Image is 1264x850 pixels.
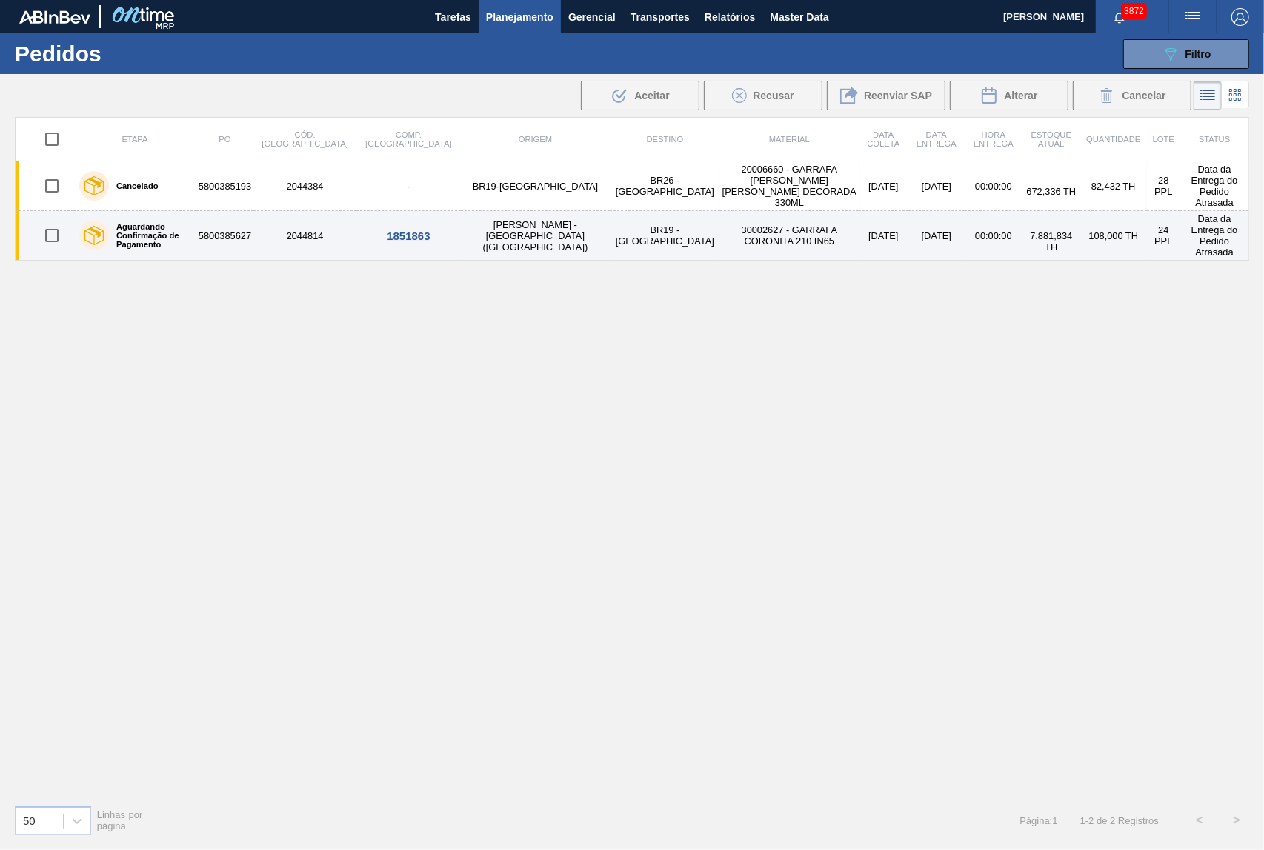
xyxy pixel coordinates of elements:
[519,135,552,144] span: Origem
[720,161,859,211] td: 20006660 - GARRAFA [PERSON_NAME] [PERSON_NAME] DECORADA 330ML
[610,161,719,211] td: BR26 - [GEOGRAPHIC_DATA]
[253,211,356,261] td: 2044814
[219,135,230,144] span: PO
[15,45,232,62] h1: Pedidos
[908,211,965,261] td: [DATE]
[435,8,471,26] span: Tarefas
[1073,81,1191,110] div: Cancelar Pedidos em Massa
[1123,39,1249,69] button: Filtro
[581,81,699,110] div: Aceitar
[253,161,356,211] td: 2044384
[859,161,908,211] td: [DATE]
[1222,81,1249,110] div: Visão em Cards
[704,81,822,110] div: Recusar
[1122,90,1165,101] span: Cancelar
[1073,81,1191,110] button: Cancelar
[109,181,159,190] label: Cancelado
[461,211,611,261] td: [PERSON_NAME] - [GEOGRAPHIC_DATA] ([GEOGRAPHIC_DATA])
[16,211,1249,261] a: Aguardando Confirmação de Pagamento58003856272044814[PERSON_NAME] - [GEOGRAPHIC_DATA] ([GEOGRAPHI...
[19,10,90,24] img: TNhmsLtSVTkK8tSr43FrP2fwEKptu5GPRR3wAAAABJRU5ErkJggg==
[908,161,965,211] td: [DATE]
[859,211,908,261] td: [DATE]
[1027,186,1077,197] span: 672,336 TH
[1031,130,1072,148] span: Estoque atual
[720,211,859,261] td: 30002627 - GARRAFA CORONITA 210 IN65
[1180,161,1248,211] td: Data da Entrega do Pedido Atrasada
[965,211,1022,261] td: 00:00:00
[1199,135,1230,144] span: Status
[864,90,932,101] span: Reenviar SAP
[974,130,1014,148] span: Hora Entrega
[365,130,451,148] span: Comp. [GEOGRAPHIC_DATA]
[1153,135,1174,144] span: Lote
[634,90,669,101] span: Aceitar
[109,222,190,249] label: Aguardando Confirmação de Pagamento
[1231,8,1249,26] img: Logout
[1147,211,1181,261] td: 24 PPL
[1194,81,1222,110] div: Visão em Lista
[647,135,684,144] span: Destino
[1096,7,1143,27] button: Notificações
[97,809,143,831] span: Linhas por página
[1185,48,1211,60] span: Filtro
[23,814,36,827] div: 50
[950,81,1068,110] button: Alterar
[753,90,794,101] span: Recusar
[770,8,828,26] span: Master Data
[1147,161,1181,211] td: 28 PPL
[1218,802,1255,839] button: >
[950,81,1068,110] div: Alterar Pedido
[965,161,1022,211] td: 00:00:00
[867,130,899,148] span: Data coleta
[461,161,611,211] td: BR19-[GEOGRAPHIC_DATA]
[359,230,459,242] div: 1851863
[610,211,719,261] td: BR19 - [GEOGRAPHIC_DATA]
[1184,8,1202,26] img: userActions
[1080,211,1146,261] td: 108,000 TH
[486,8,553,26] span: Planejamento
[1181,802,1218,839] button: <
[917,130,957,148] span: Data Entrega
[1030,230,1072,252] span: 7.881,834 TH
[262,130,347,148] span: Cód. [GEOGRAPHIC_DATA]
[769,135,810,144] span: Material
[1180,211,1248,261] td: Data da Entrega do Pedido Atrasada
[1080,815,1159,826] span: 1 - 2 de 2 Registros
[568,8,616,26] span: Gerencial
[631,8,690,26] span: Transportes
[1019,815,1057,826] span: Página : 1
[356,161,461,211] td: -
[196,211,253,261] td: 5800385627
[16,161,1249,211] a: Cancelado58003851932044384-BR19-[GEOGRAPHIC_DATA]BR26 - [GEOGRAPHIC_DATA]20006660 - GARRAFA [PERS...
[1004,90,1037,101] span: Alterar
[827,81,945,110] div: Reenviar SAP
[196,161,253,211] td: 5800385193
[705,8,755,26] span: Relatórios
[122,135,147,144] span: Etapa
[1080,161,1146,211] td: 82,432 TH
[1086,135,1140,144] span: Quantidade
[1121,3,1147,19] span: 3872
